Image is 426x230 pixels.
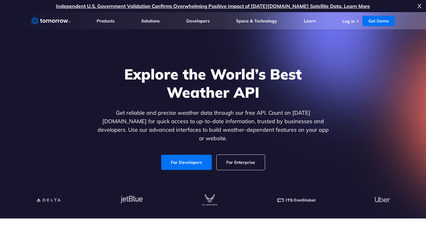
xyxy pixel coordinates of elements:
[31,16,71,25] a: Home link
[161,155,212,170] a: For Developers
[217,155,265,170] a: For Enterprise
[236,18,277,24] a: Space & Technology
[56,3,370,9] a: Independent U.S. Government Validation Confirms Overwhelming Positive Impact of [DATE][DOMAIN_NAM...
[96,109,330,143] p: Get reliable and precise weather data through our free API. Count on [DATE][DOMAIN_NAME] for quic...
[97,18,115,24] a: Products
[141,18,160,24] a: Solutions
[362,16,395,26] a: Get Demo
[304,18,316,24] a: Learn
[342,19,355,24] a: Log In
[186,18,210,24] a: Developers
[96,65,330,101] h1: Explore the World’s Best Weather API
